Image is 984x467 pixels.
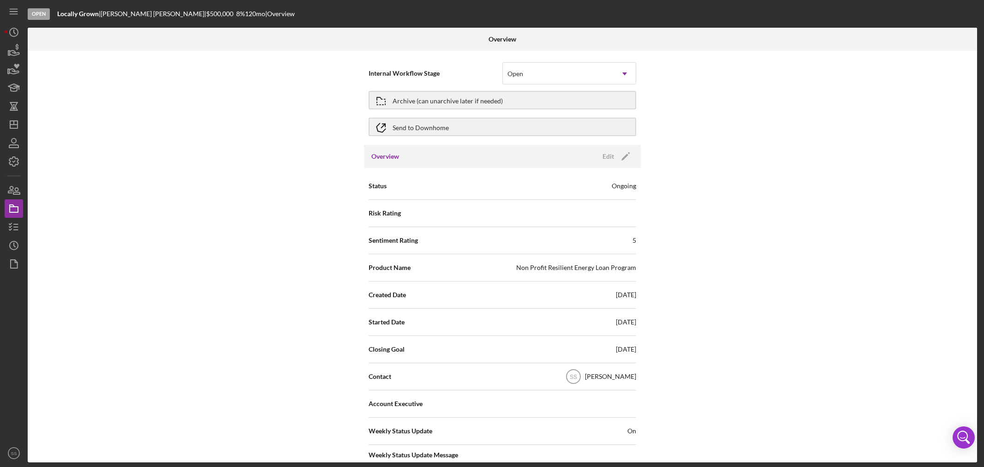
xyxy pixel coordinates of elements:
div: Ongoing [612,181,636,191]
button: SS [5,444,23,462]
div: 5 [632,236,636,245]
span: Account Executive [369,399,423,408]
span: $500,000 [206,10,233,18]
span: Status [369,181,387,191]
span: Started Date [369,317,405,327]
div: [DATE] [616,317,636,327]
div: Archive (can unarchive later if needed) [393,92,503,108]
div: [PERSON_NAME] [PERSON_NAME] | [101,10,206,18]
div: 120 mo [245,10,265,18]
b: Overview [489,36,516,43]
span: On [627,426,636,436]
div: | [57,10,101,18]
span: Closing Goal [369,345,405,354]
h3: Overview [371,152,399,161]
div: Open [28,8,50,20]
div: Open [507,70,523,78]
text: SS [570,374,577,380]
div: [DATE] [616,345,636,354]
span: Weekly Status Update [369,426,432,436]
span: Sentiment Rating [369,236,418,245]
div: Non Profit Resilient Energy Loan Program [516,263,636,272]
button: Send to Downhome [369,118,636,136]
span: Contact [369,372,391,381]
span: Risk Rating [369,209,401,218]
span: Product Name [369,263,411,272]
button: Archive (can unarchive later if needed) [369,91,636,109]
div: 8 % [236,10,245,18]
div: [DATE] [616,290,636,299]
div: | Overview [265,10,295,18]
b: Locally Grown [57,10,99,18]
button: Edit [597,150,633,163]
span: Weekly Status Update Message [369,450,636,460]
div: Open Intercom Messenger [953,426,975,449]
text: SS [11,451,17,456]
div: Send to Downhome [393,119,449,135]
div: [PERSON_NAME] [585,372,636,381]
span: Created Date [369,290,406,299]
span: Internal Workflow Stage [369,69,502,78]
div: Edit [602,150,614,163]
